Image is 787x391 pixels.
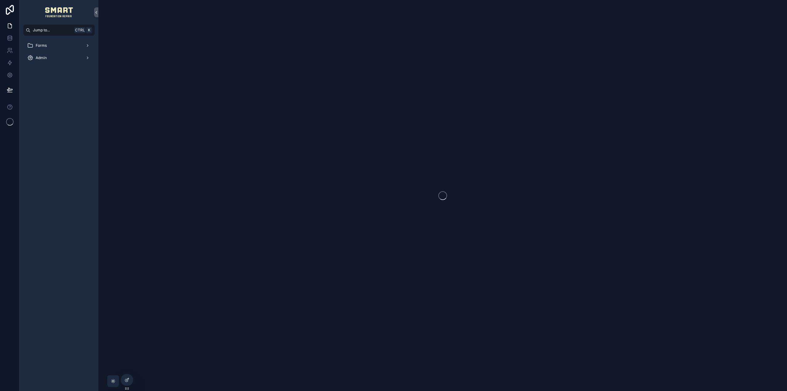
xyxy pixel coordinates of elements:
span: Ctrl [74,27,85,33]
a: Forms [23,40,95,51]
button: Jump to...CtrlK [23,25,95,36]
img: App logo [45,7,73,17]
span: Admin [36,55,47,60]
span: K [87,28,92,33]
span: Jump to... [33,28,72,33]
div: scrollable content [20,36,98,71]
span: Forms [36,43,47,48]
a: Admin [23,52,95,63]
